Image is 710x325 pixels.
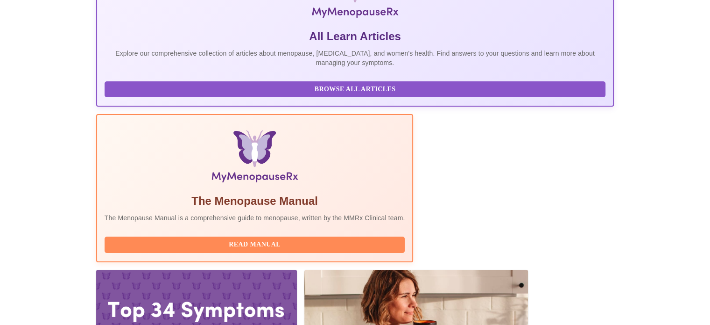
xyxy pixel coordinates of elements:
[105,85,608,93] a: Browse All Articles
[105,49,606,67] p: Explore our comprehensive collection of articles about menopause, [MEDICAL_DATA], and women's hea...
[152,130,357,186] img: Menopause Manual
[105,29,606,44] h5: All Learn Articles
[114,84,597,95] span: Browse All Articles
[105,194,405,209] h5: The Menopause Manual
[105,240,408,248] a: Read Manual
[105,81,606,98] button: Browse All Articles
[105,213,405,223] p: The Menopause Manual is a comprehensive guide to menopause, written by the MMRx Clinical team.
[114,239,396,251] span: Read Manual
[105,237,405,253] button: Read Manual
